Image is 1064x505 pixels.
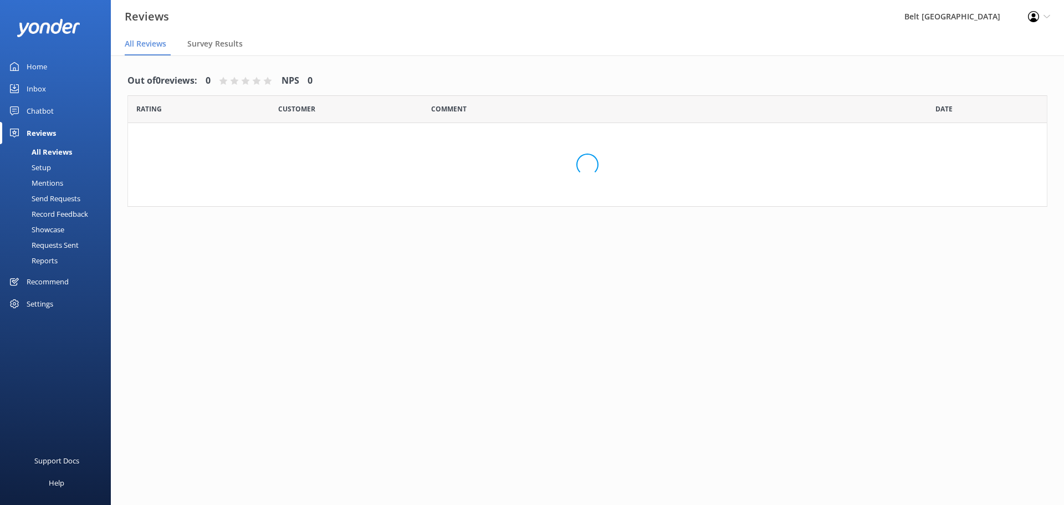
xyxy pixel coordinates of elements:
a: Record Feedback [7,206,111,222]
div: Record Feedback [7,206,88,222]
div: Home [27,55,47,78]
div: Reports [7,253,58,268]
span: Question [431,104,467,114]
span: All Reviews [125,38,166,49]
div: Inbox [27,78,46,100]
img: yonder-white-logo.png [17,19,80,37]
a: Setup [7,160,111,175]
h4: NPS [282,74,299,88]
div: Support Docs [34,450,79,472]
a: All Reviews [7,144,111,160]
div: Setup [7,160,51,175]
div: Reviews [27,122,56,144]
h4: Out of 0 reviews: [127,74,197,88]
div: Send Requests [7,191,80,206]
div: Chatbot [27,100,54,122]
span: Survey Results [187,38,243,49]
div: Requests Sent [7,237,79,253]
a: Showcase [7,222,111,237]
div: Recommend [27,271,69,293]
a: Reports [7,253,111,268]
a: Send Requests [7,191,111,206]
a: Mentions [7,175,111,191]
div: Help [49,472,64,494]
a: Requests Sent [7,237,111,253]
h3: Reviews [125,8,169,25]
h4: 0 [206,74,211,88]
span: Date [935,104,953,114]
span: Date [278,104,315,114]
div: Showcase [7,222,64,237]
span: Date [136,104,162,114]
div: All Reviews [7,144,72,160]
div: Settings [27,293,53,315]
div: Mentions [7,175,63,191]
h4: 0 [308,74,313,88]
